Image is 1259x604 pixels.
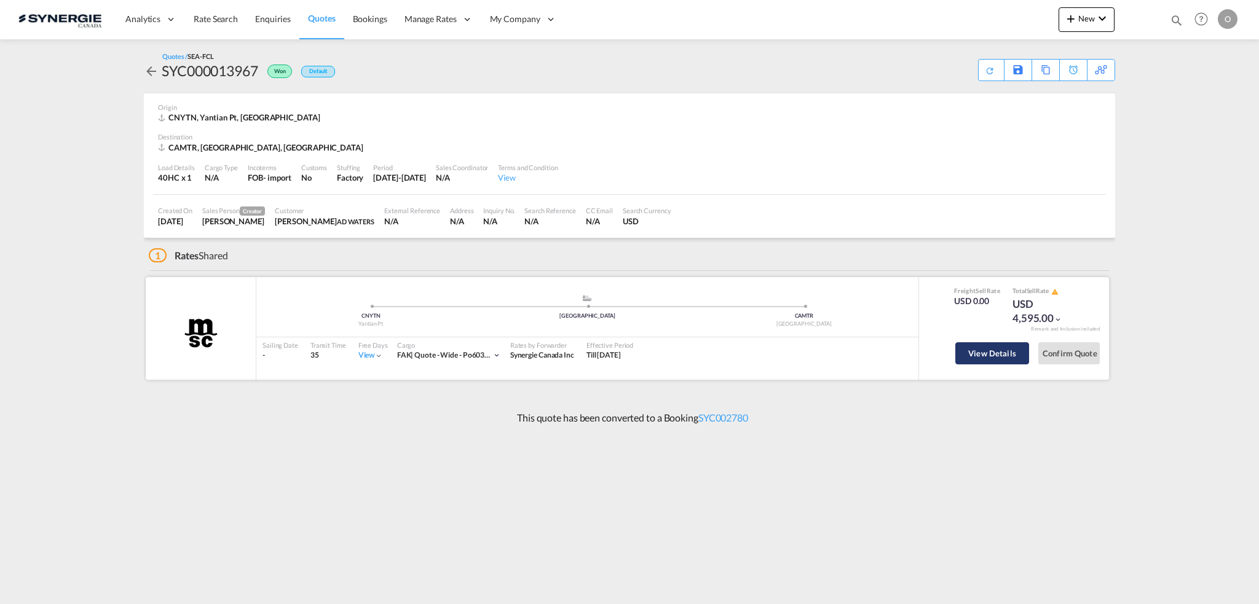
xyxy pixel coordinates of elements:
[274,68,289,79] span: Won
[337,172,363,183] div: Factory Stuffing
[510,350,574,361] div: Synergie Canada Inc
[1170,14,1183,27] md-icon: icon-magnify
[586,350,621,361] div: Till 31 Aug 2025
[255,14,291,24] span: Enquiries
[373,172,426,183] div: 31 Aug 2025
[483,206,515,215] div: Inquiry No.
[436,172,488,183] div: N/A
[1012,286,1074,296] div: Total Rate
[586,216,613,227] div: N/A
[374,351,383,360] md-icon: icon-chevron-down
[580,295,594,301] md-icon: assets/icons/custom/ship-fill.svg
[144,64,159,79] md-icon: icon-arrow-left
[397,350,492,361] div: quote - wide - po6031737/6031904/6033294/6031135/6031904/6032039/6032665/6032687/6032994 - ad-wat...
[696,320,912,328] div: [GEOGRAPHIC_DATA]
[158,112,323,123] div: CNYTN, Yantian Pt, Asia
[384,216,440,227] div: N/A
[1064,14,1110,23] span: New
[205,172,238,183] div: N/A
[262,350,298,361] div: -
[162,61,258,80] div: SYC000013967
[1191,9,1212,29] span: Help
[358,340,388,350] div: Free Days
[1218,9,1237,29] div: O
[275,216,374,227] div: Laura Cuciurean
[1027,287,1036,294] span: Sell
[524,216,575,227] div: N/A
[1050,287,1059,296] button: icon-alert
[1170,14,1183,32] div: icon-magnify
[175,249,199,261] span: Rates
[983,63,997,77] md-icon: icon-refresh
[479,312,695,320] div: [GEOGRAPHIC_DATA]
[1038,342,1100,364] button: Confirm Quote
[955,342,1029,364] button: View Details
[586,340,633,350] div: Effective Period
[301,172,327,183] div: No
[1095,11,1110,26] md-icon: icon-chevron-down
[696,312,912,320] div: CAMTR
[353,14,387,24] span: Bookings
[125,13,160,25] span: Analytics
[337,218,374,226] span: AD WATERS
[263,172,291,183] div: - import
[373,163,426,172] div: Period
[586,350,621,359] span: Till [DATE]
[954,295,1000,307] div: USD 0.00
[262,312,479,320] div: CNYTN
[1191,9,1218,31] div: Help
[158,163,195,172] div: Load Details
[405,13,457,25] span: Manage Rates
[1004,60,1032,80] div: Save As Template
[187,52,213,60] span: SEA-FCL
[301,66,335,77] div: Default
[149,249,228,262] div: Shared
[18,6,101,33] img: 1f56c880d42311ef80fc7dca854c8e59.png
[985,60,998,76] div: Quote PDF is not available at this time
[258,61,295,80] div: Won
[240,206,265,216] span: Creator
[498,163,558,172] div: Terms and Condition
[510,350,574,359] span: Synergie Canada Inc
[158,206,192,215] div: Created On
[308,13,335,23] span: Quotes
[183,318,219,348] img: MSC
[1059,7,1115,32] button: icon-plus 400-fgNewicon-chevron-down
[262,340,298,350] div: Sailing Date
[1022,326,1109,332] div: Remark and Inclusion included
[248,172,263,183] div: FOB
[510,340,574,350] div: Rates by Forwarder
[397,350,415,359] span: FAK
[436,163,488,172] div: Sales Coordinator
[954,286,1000,295] div: Freight Rate
[158,103,1101,112] div: Origin
[1064,11,1078,26] md-icon: icon-plus 400-fg
[194,14,238,24] span: Rate Search
[158,132,1101,141] div: Destination
[158,172,195,183] div: 40HC x 1
[158,216,192,227] div: 11 Aug 2025
[698,412,748,423] a: SYC002780
[411,350,413,359] span: |
[162,52,214,61] div: Quotes /SEA-FCL
[511,411,748,425] p: This quote has been converted to a Booking
[498,172,558,183] div: View
[976,287,986,294] span: Sell
[586,206,613,215] div: CC Email
[1012,297,1074,326] div: USD 4,595.00
[384,206,440,215] div: External Reference
[168,112,320,122] span: CNYTN, Yantian Pt, [GEOGRAPHIC_DATA]
[262,320,479,328] div: Yantian Pt
[248,163,291,172] div: Incoterms
[483,216,515,227] div: N/A
[524,206,575,215] div: Search Reference
[301,163,327,172] div: Customs
[490,13,540,25] span: My Company
[202,206,265,216] div: Sales Person
[205,163,238,172] div: Cargo Type
[1051,288,1059,296] md-icon: icon-alert
[310,340,346,350] div: Transit Time
[337,163,363,172] div: Stuffing
[158,142,366,153] div: CAMTR, Port of Montreal, North America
